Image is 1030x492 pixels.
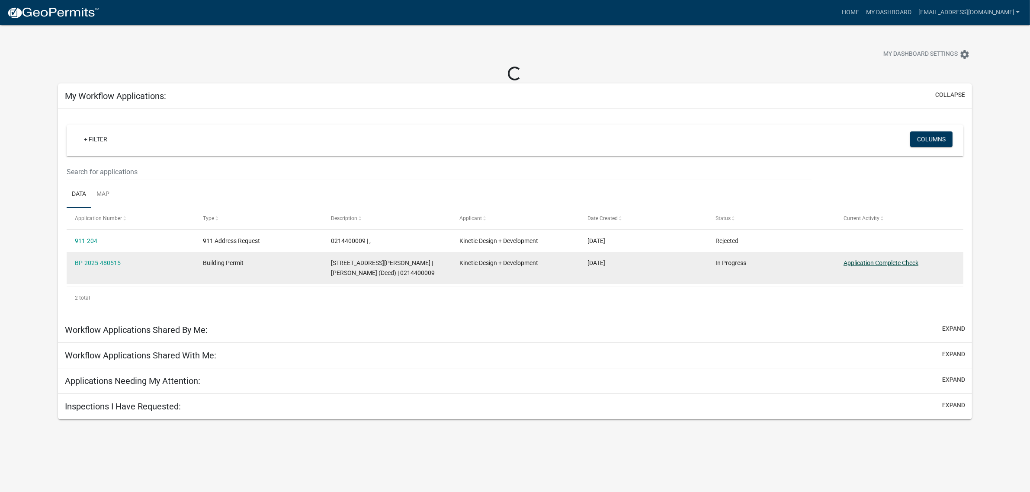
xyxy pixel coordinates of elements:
h5: Workflow Applications Shared With Me: [65,350,216,361]
a: My Dashboard [863,4,915,21]
datatable-header-cell: Applicant [451,208,579,229]
div: collapse [58,109,972,317]
h5: My Workflow Applications: [65,91,166,101]
datatable-header-cell: Current Activity [835,208,963,229]
a: Home [838,4,863,21]
span: 0214400009 | , [331,237,371,244]
span: Description [331,215,358,221]
a: [EMAIL_ADDRESS][DOMAIN_NAME] [915,4,1023,21]
datatable-header-cell: Type [195,208,323,229]
button: expand [942,375,965,384]
span: Type [203,215,214,221]
span: Applicant [459,215,482,221]
input: Search for applications [67,163,812,181]
datatable-header-cell: Date Created [579,208,707,229]
span: 09/18/2025 [587,259,605,266]
button: expand [942,324,965,333]
datatable-header-cell: Application Number [67,208,195,229]
span: In Progress [716,259,746,266]
button: collapse [935,90,965,99]
span: Date Created [587,215,618,221]
datatable-header-cell: Status [707,208,835,229]
div: 2 total [67,287,963,309]
i: settings [959,49,970,60]
a: + Filter [77,131,114,147]
span: Current Activity [844,215,879,221]
h5: Inspections I Have Requested: [65,401,181,412]
a: BP-2025-480515 [75,259,121,266]
a: 911-204 [75,237,97,244]
h5: Workflow Applications Shared By Me: [65,325,208,335]
h5: Applications Needing My Attention: [65,376,200,386]
span: Building Permit [203,259,244,266]
a: Map [91,181,115,208]
span: Application Number [75,215,122,221]
span: My Dashboard Settings [883,49,958,60]
a: Data [67,181,91,208]
span: 09/18/2025 [587,237,605,244]
a: Application Complete Check [844,259,918,266]
span: Kinetic Design + Development [459,237,538,244]
span: Rejected [716,237,738,244]
button: expand [942,401,965,410]
datatable-header-cell: Description [323,208,451,229]
button: expand [942,350,965,359]
button: My Dashboard Settingssettings [876,46,977,63]
span: Kinetic Design + Development [459,259,538,266]
span: 407 S EAST AVE BAXTER | SHEPLEY, JEFF (Deed) | 0214400009 [331,259,435,276]
span: 911 Address Request [203,237,260,244]
span: Status [716,215,731,221]
button: Columns [910,131,953,147]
